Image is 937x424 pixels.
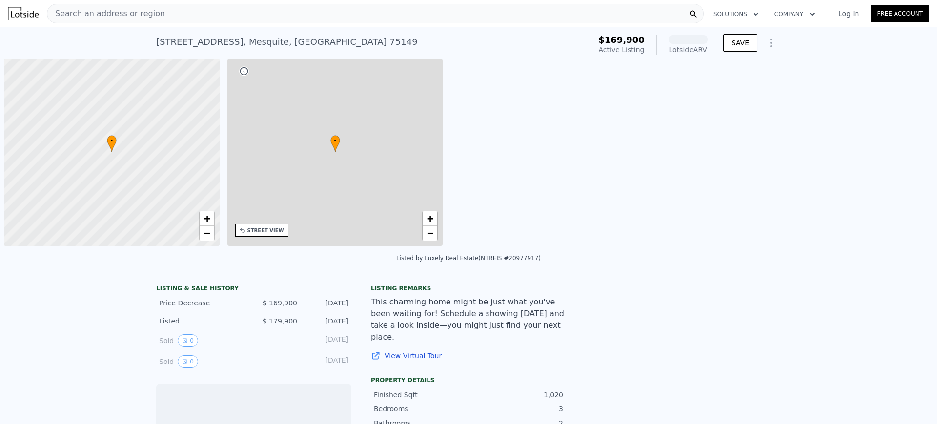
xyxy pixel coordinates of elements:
[427,227,433,239] span: −
[871,5,929,22] a: Free Account
[374,404,468,414] div: Bedrooms
[200,226,214,241] a: Zoom out
[263,317,297,325] span: $ 179,900
[767,5,823,23] button: Company
[374,390,468,400] div: Finished Sqft
[330,135,340,152] div: •
[263,299,297,307] span: $ 169,900
[159,316,246,326] div: Listed
[468,390,563,400] div: 1,020
[423,226,437,241] a: Zoom out
[761,33,781,53] button: Show Options
[468,404,563,414] div: 3
[178,334,198,347] button: View historical data
[305,316,348,326] div: [DATE]
[427,212,433,224] span: +
[204,227,210,239] span: −
[156,284,351,294] div: LISTING & SALE HISTORY
[371,284,566,292] div: Listing remarks
[247,227,284,234] div: STREET VIEW
[159,298,246,308] div: Price Decrease
[156,35,418,49] div: [STREET_ADDRESS] , Mesquite , [GEOGRAPHIC_DATA] 75149
[827,9,871,19] a: Log In
[371,351,566,361] a: View Virtual Tour
[598,35,645,45] span: $169,900
[330,137,340,145] span: •
[371,376,566,384] div: Property details
[204,212,210,224] span: +
[8,7,39,20] img: Lotside
[669,45,708,55] div: Lotside ARV
[371,296,566,343] div: This charming home might be just what you've been waiting for! Schedule a showing [DATE] and take...
[706,5,767,23] button: Solutions
[159,334,246,347] div: Sold
[107,135,117,152] div: •
[107,137,117,145] span: •
[178,355,198,368] button: View historical data
[599,46,645,54] span: Active Listing
[47,8,165,20] span: Search an address or region
[305,355,348,368] div: [DATE]
[723,34,757,52] button: SAVE
[396,255,541,262] div: Listed by Luxely Real Estate (NTREIS #20977917)
[200,211,214,226] a: Zoom in
[423,211,437,226] a: Zoom in
[159,355,246,368] div: Sold
[305,334,348,347] div: [DATE]
[305,298,348,308] div: [DATE]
